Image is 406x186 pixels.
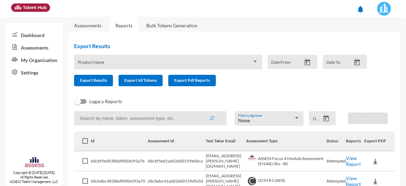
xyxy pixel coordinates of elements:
a: Assessments [74,23,101,28]
th: Id [91,131,148,151]
input: Search by name, token, assessment type, etc. [74,111,226,125]
a: Bulk Tokens Generation [141,17,203,34]
th: Reports [346,131,364,151]
th: Test Taker Email [206,131,246,151]
th: Assessment Id [148,131,206,151]
button: Download PDF [348,113,388,124]
button: Open calendar [320,115,332,122]
span: Export Pdf Reports [174,78,210,83]
th: Export PDF [364,131,395,151]
p: Copyright © [DATE]-[DATE]. All Rights Reserved. ASSESS Talent Management, LLC. [6,170,63,184]
span: Download PDF [354,115,382,121]
a: Reports [110,17,138,34]
mat-icon: notifications [356,5,365,14]
img: assesscompany-logo.png [24,157,44,169]
span: None [238,117,250,123]
button: Open calendar [351,59,363,66]
a: My Organization [6,53,63,66]
button: Open calendar [301,59,314,66]
span: Export Results [80,78,107,83]
td: 68cbf5ed838bdf000e5f3a76 [91,151,148,171]
td: Attempted [326,151,346,171]
td: [EMAIL_ADDRESS][PERSON_NAME][DOMAIN_NAME] [206,151,246,171]
a: Settings [6,66,63,78]
td: ASSESS Focus 4 Module Assessment (EN/AR) (Ba - IB) [246,151,326,171]
a: View Report [346,155,361,167]
a: Assessments [6,41,63,53]
button: Export Id/Tokens [119,75,163,86]
th: Assessment Type [246,131,326,151]
button: Export Pdf Reports [168,75,216,86]
h2: Export Results [74,43,373,49]
button: Export Results [74,75,113,86]
a: Dashboard [6,28,63,41]
span: Legacy Reports [89,97,122,106]
td: 68cbf5ed1add2e00159e06ca [148,151,206,171]
span: Export Id/Tokens [124,78,157,83]
th: Status [326,131,346,151]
